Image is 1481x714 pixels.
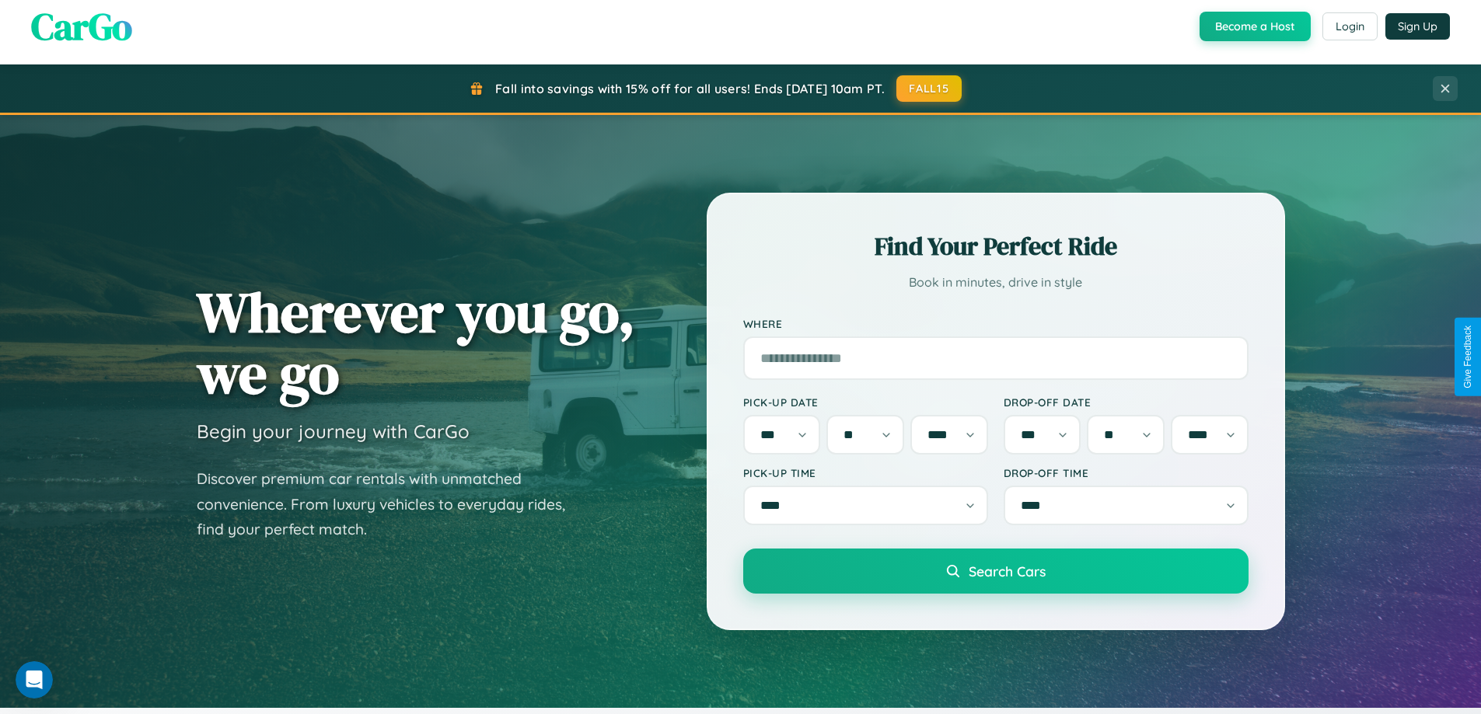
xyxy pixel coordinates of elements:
button: Become a Host [1200,12,1311,41]
h1: Wherever you go, we go [197,281,635,404]
span: Search Cars [969,562,1046,580]
label: Drop-off Date [1004,395,1249,409]
button: Search Cars [743,549,1249,594]
div: Give Feedback [1462,326,1473,388]
p: Book in minutes, drive in style [743,271,1249,294]
label: Pick-up Time [743,466,988,479]
span: CarGo [31,1,132,52]
label: Pick-up Date [743,395,988,409]
p: Discover premium car rentals with unmatched convenience. From luxury vehicles to everyday rides, ... [197,466,585,542]
h2: Find Your Perfect Ride [743,229,1249,263]
button: FALL15 [896,75,962,102]
span: Fall into savings with 15% off for all users! Ends [DATE] 10am PT. [495,81,885,96]
label: Drop-off Time [1004,466,1249,479]
button: Sign Up [1385,13,1450,40]
iframe: Intercom live chat [16,661,53,698]
label: Where [743,317,1249,330]
button: Login [1322,12,1378,40]
h3: Begin your journey with CarGo [197,420,470,443]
